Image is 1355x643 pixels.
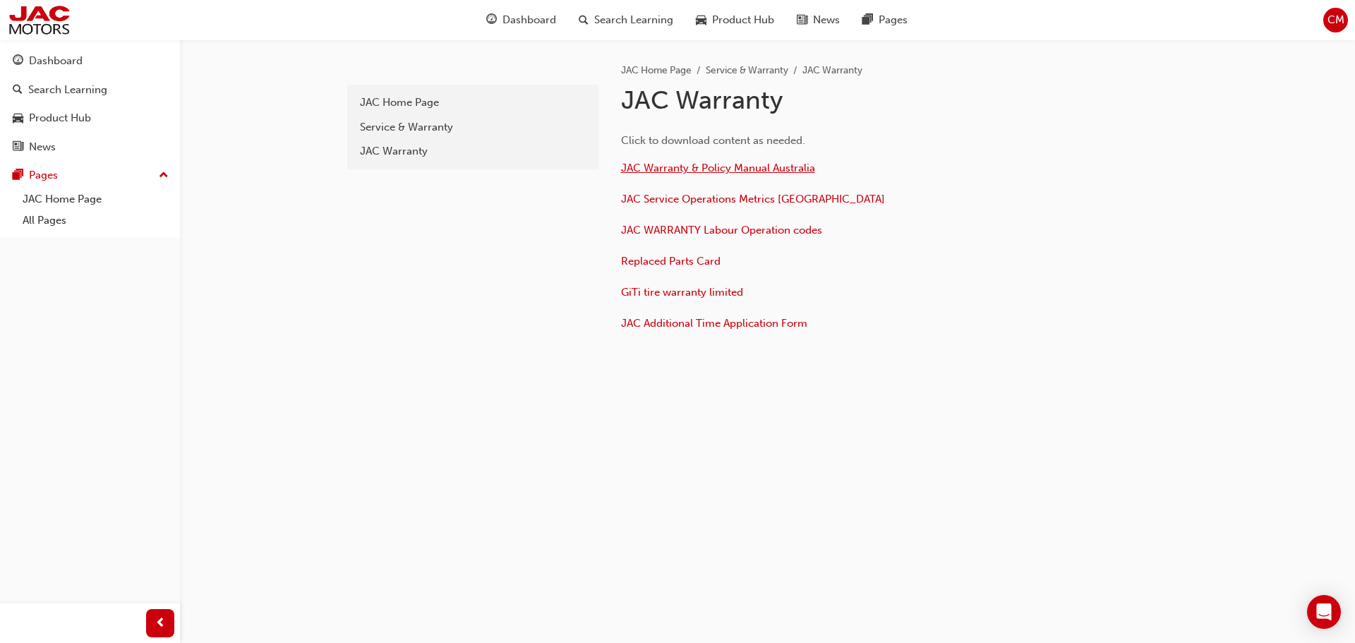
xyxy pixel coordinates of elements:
[17,188,174,210] a: JAC Home Page
[6,162,174,188] button: Pages
[360,119,586,136] div: Service & Warranty
[159,167,169,185] span: up-icon
[353,115,593,140] a: Service & Warranty
[621,85,1084,116] h1: JAC Warranty
[879,12,908,28] span: Pages
[567,6,685,35] a: search-iconSearch Learning
[6,77,174,103] a: Search Learning
[621,193,885,205] a: JAC Service Operations Metrics [GEOGRAPHIC_DATA]
[696,11,706,29] span: car-icon
[475,6,567,35] a: guage-iconDashboard
[785,6,851,35] a: news-iconNews
[13,169,23,182] span: pages-icon
[621,255,721,268] a: Replaced Parts Card
[621,162,815,174] a: JAC Warranty & Policy Manual Australia
[6,134,174,160] a: News
[29,53,83,69] div: Dashboard
[621,64,692,76] a: JAC Home Page
[13,84,23,97] span: search-icon
[851,6,919,35] a: pages-iconPages
[579,11,589,29] span: search-icon
[621,286,743,299] a: GiTi tire warranty limited
[712,12,774,28] span: Product Hub
[685,6,785,35] a: car-iconProduct Hub
[13,55,23,68] span: guage-icon
[621,224,822,236] a: JAC WARRANTY Labour Operation codes
[486,11,497,29] span: guage-icon
[353,139,593,164] a: JAC Warranty
[6,48,174,74] a: Dashboard
[502,12,556,28] span: Dashboard
[1323,8,1348,32] button: CM
[6,105,174,131] a: Product Hub
[1307,595,1341,629] div: Open Intercom Messenger
[155,615,166,632] span: prev-icon
[1327,12,1344,28] span: CM
[6,45,174,162] button: DashboardSearch LearningProduct HubNews
[802,63,862,79] li: JAC Warranty
[621,317,807,330] a: JAC Additional Time Application Form
[28,82,107,98] div: Search Learning
[7,4,71,36] img: jac-portal
[862,11,873,29] span: pages-icon
[813,12,840,28] span: News
[29,139,56,155] div: News
[706,64,788,76] a: Service & Warranty
[360,143,586,160] div: JAC Warranty
[29,167,58,184] div: Pages
[594,12,673,28] span: Search Learning
[13,112,23,125] span: car-icon
[29,110,91,126] div: Product Hub
[13,141,23,154] span: news-icon
[360,95,586,111] div: JAC Home Page
[797,11,807,29] span: news-icon
[621,134,805,147] span: Click to download content as needed.
[17,210,174,232] a: All Pages
[353,90,593,115] a: JAC Home Page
